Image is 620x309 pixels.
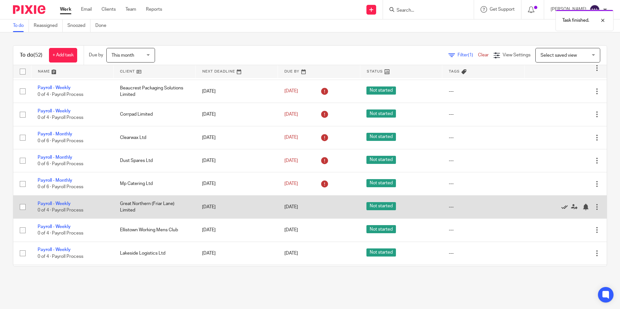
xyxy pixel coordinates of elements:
a: Mark as done [561,204,571,210]
span: Not started [366,156,396,164]
span: Select saved view [541,53,577,58]
td: Ellistown Working Mens Club [113,219,196,242]
td: [DATE] [196,149,278,172]
td: Corrpad Limited [113,103,196,126]
div: --- [449,88,518,95]
span: View Settings [503,53,531,57]
span: 0 of 4 · Payroll Process [38,92,83,97]
span: 0 of 4 · Payroll Process [38,115,83,120]
img: svg%3E [590,5,600,15]
span: 0 of 6 · Payroll Process [38,162,83,166]
span: Filter [458,53,478,57]
td: Beaucrest Packaging Solutions Limited [113,80,196,103]
span: 0 of 4 · Payroll Process [38,208,83,212]
span: This month [112,53,134,58]
td: [DATE] [196,126,278,149]
span: Not started [366,202,396,210]
div: --- [449,180,518,187]
p: Due by [89,52,103,58]
div: --- [449,204,518,210]
span: Not started [366,133,396,141]
td: Great Northern (Friar Lane) Limited [113,195,196,218]
a: Done [95,19,111,32]
span: [DATE] [284,251,298,256]
a: + Add task [49,48,77,63]
a: Reports [146,6,162,13]
span: Not started [366,248,396,257]
td: Dust Spares Ltd [113,149,196,172]
a: Payroll - Monthly [38,155,72,160]
a: Payroll - Weekly [38,201,71,206]
a: Payroll - Weekly [38,86,71,90]
td: [DATE] [196,265,278,288]
td: [DATE] [196,195,278,218]
img: Pixie [13,5,45,14]
td: [DATE] [196,172,278,195]
div: --- [449,157,518,164]
td: [DATE] [196,219,278,242]
div: --- [449,227,518,233]
span: [DATE] [284,112,298,117]
div: --- [449,111,518,118]
span: (52) [33,52,42,58]
span: 0 of 4 · Payroll Process [38,231,83,236]
span: 0 of 4 · Payroll Process [38,254,83,259]
a: Payroll - Weekly [38,224,71,229]
a: Reassigned [34,19,63,32]
span: [DATE] [284,89,298,94]
a: Email [81,6,92,13]
td: [DATE] [196,80,278,103]
span: Not started [366,109,396,118]
td: Mp Catering Ltd [113,172,196,195]
td: [DATE] [196,242,278,265]
a: Payroll - Weekly [38,247,71,252]
a: Payroll - Monthly [38,178,72,183]
a: Payroll - Monthly [38,132,72,136]
td: Hoseforma Limited [113,265,196,288]
span: [DATE] [284,205,298,209]
td: Clearwax Ltd [113,126,196,149]
span: Not started [366,86,396,95]
div: --- [449,250,518,257]
a: Snoozed [67,19,90,32]
span: [DATE] [284,181,298,186]
span: [DATE] [284,228,298,232]
a: Clients [101,6,116,13]
a: Payroll - Weekly [38,109,71,113]
span: (1) [468,53,473,57]
p: Task finished. [562,17,589,24]
span: 0 of 6 · Payroll Process [38,185,83,189]
td: Lakeside Logistics Ltd [113,242,196,265]
span: Not started [366,179,396,187]
span: Tags [449,70,460,73]
span: 0 of 6 · Payroll Process [38,139,83,143]
a: Work [60,6,71,13]
h1: To do [20,52,42,59]
a: Clear [478,53,489,57]
div: --- [449,134,518,141]
a: To do [13,19,29,32]
span: Not started [366,225,396,233]
a: Team [125,6,136,13]
span: [DATE] [284,158,298,163]
span: [DATE] [284,135,298,140]
td: [DATE] [196,103,278,126]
